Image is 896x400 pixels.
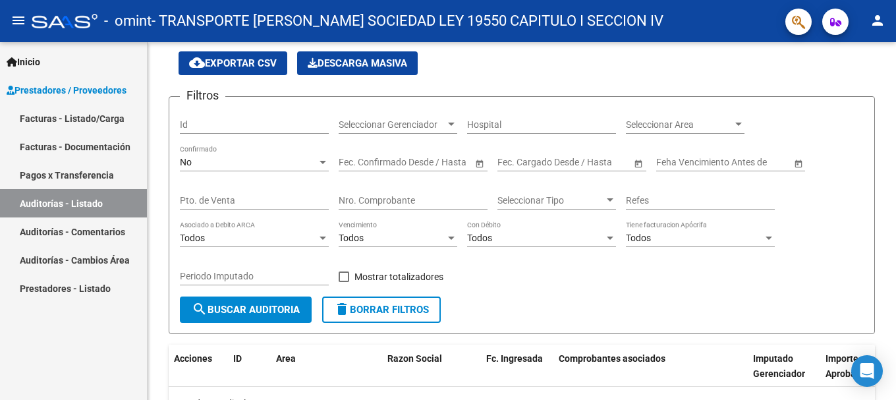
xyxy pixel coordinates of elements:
[791,156,805,170] button: Open calendar
[339,119,445,130] span: Seleccionar Gerenciador
[486,353,543,364] span: Fc. Ingresada
[339,157,387,168] input: Fecha inicio
[851,355,883,387] div: Open Intercom Messenger
[180,233,205,243] span: Todos
[497,157,546,168] input: Fecha inicio
[497,195,604,206] span: Seleccionar Tipo
[626,233,651,243] span: Todos
[826,353,866,379] span: Importe Aprobado
[7,55,40,69] span: Inicio
[152,7,663,36] span: - TRANSPORTE [PERSON_NAME] SOCIEDAD LEY 19550 CAPITULO I SECCION IV
[174,353,212,364] span: Acciones
[308,57,407,69] span: Descarga Masiva
[189,55,205,71] mat-icon: cloud_download
[557,157,621,168] input: Fecha fin
[354,269,443,285] span: Mostrar totalizadores
[297,51,418,75] button: Descarga Masiva
[753,353,805,379] span: Imputado Gerenciador
[180,157,192,167] span: No
[7,83,126,98] span: Prestadores / Proveedores
[297,51,418,75] app-download-masive: Descarga masiva de comprobantes (adjuntos)
[192,301,208,317] mat-icon: search
[870,13,885,28] mat-icon: person
[322,297,441,323] button: Borrar Filtros
[472,156,486,170] button: Open calendar
[192,304,300,316] span: Buscar Auditoria
[104,7,152,36] span: - omint
[179,51,287,75] button: Exportar CSV
[398,157,462,168] input: Fecha fin
[334,304,429,316] span: Borrar Filtros
[631,156,645,170] button: Open calendar
[11,13,26,28] mat-icon: menu
[467,233,492,243] span: Todos
[180,86,225,105] h3: Filtros
[189,57,277,69] span: Exportar CSV
[387,353,442,364] span: Razon Social
[626,119,733,130] span: Seleccionar Area
[233,353,242,364] span: ID
[339,233,364,243] span: Todos
[180,297,312,323] button: Buscar Auditoria
[334,301,350,317] mat-icon: delete
[559,353,665,364] span: Comprobantes asociados
[276,353,296,364] span: Area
